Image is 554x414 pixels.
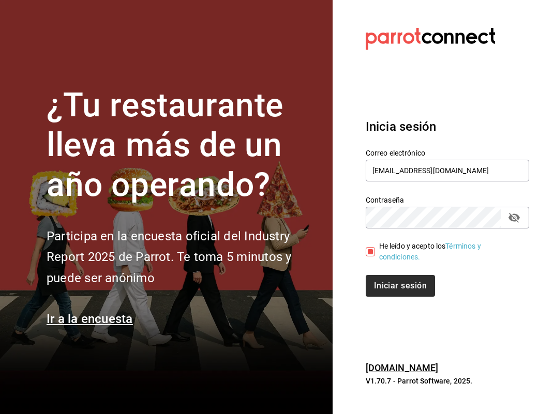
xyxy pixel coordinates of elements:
[366,196,529,204] label: Contraseña
[366,160,529,181] input: Ingresa tu correo electrónico
[47,226,320,289] h2: Participa en la encuesta oficial del Industry Report 2025 de Parrot. Te toma 5 minutos y puede se...
[505,209,523,226] button: passwordField
[47,86,320,205] h1: ¿Tu restaurante lleva más de un año operando?
[366,117,529,136] h3: Inicia sesión
[379,241,521,263] div: He leído y acepto los
[47,312,133,326] a: Ir a la encuesta
[366,376,529,386] p: V1.70.7 - Parrot Software, 2025.
[366,275,435,297] button: Iniciar sesión
[366,362,439,373] a: [DOMAIN_NAME]
[366,149,529,157] label: Correo electrónico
